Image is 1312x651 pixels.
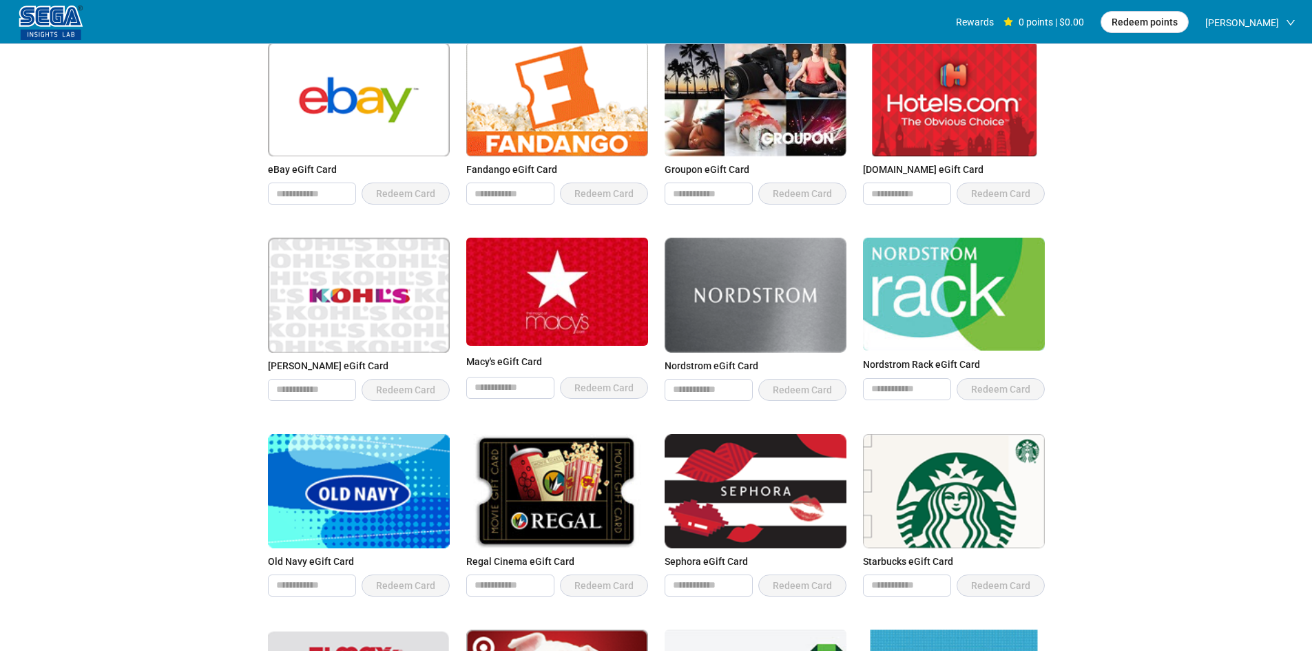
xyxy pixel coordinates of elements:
[665,358,846,373] div: Nordstrom eGift Card
[1112,14,1178,30] span: Redeem points
[863,434,1045,548] img: Starbucks eGift Card
[863,238,1045,351] img: Nordstrom Rack eGift Card
[863,357,1045,373] div: Nordstrom Rack eGift Card
[466,238,648,346] img: Macy's eGift Card
[268,42,450,156] img: eBay eGift Card
[466,434,648,548] img: Regal Cinema eGift Card
[466,554,648,569] div: Regal Cinema eGift Card
[863,162,1045,177] div: [DOMAIN_NAME] eGift Card
[268,554,450,569] div: Old Navy eGift Card
[466,354,648,371] div: Macy's eGift Card
[665,434,846,548] img: Sephora eGift Card
[665,42,846,156] img: Groupon eGift Card
[466,42,648,156] img: Fandango eGift Card
[268,434,450,548] img: Old Navy eGift Card
[1101,11,1189,33] button: Redeem points
[466,162,648,177] div: Fandango eGift Card
[665,162,846,177] div: Groupon eGift Card
[665,238,846,352] img: Nordstrom eGift Card
[1286,18,1295,28] span: down
[665,554,846,569] div: Sephora eGift Card
[268,162,450,177] div: eBay eGift Card
[268,358,450,373] div: [PERSON_NAME] eGift Card
[1003,17,1013,27] span: star
[863,554,1045,569] div: Starbucks eGift Card
[268,238,450,352] img: Kohl's eGift Card
[1205,1,1279,45] span: [PERSON_NAME]
[863,42,1045,156] img: Hotels.com eGift Card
